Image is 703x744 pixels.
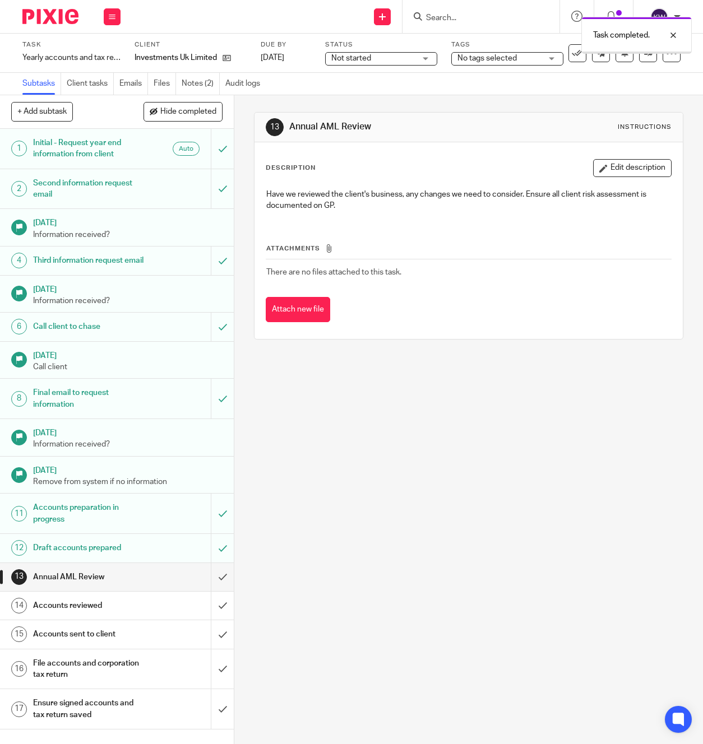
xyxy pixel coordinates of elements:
a: Notes (2) [182,73,220,95]
div: Auto [173,142,200,156]
label: Client [135,40,247,49]
a: Emails [119,73,148,95]
div: 13 [11,569,27,585]
label: Status [325,40,437,49]
h1: Accounts reviewed [33,597,144,614]
span: Attachments [266,245,320,252]
span: No tags selected [457,54,517,62]
p: Remove from system if no information [33,476,223,487]
h1: [DATE] [33,281,223,295]
span: Not started [331,54,371,62]
p: Investments Uk Limited [135,52,217,63]
h1: Annual AML Review [33,569,144,585]
a: Client tasks [67,73,114,95]
button: Hide completed [144,102,223,121]
div: 8 [11,391,27,407]
h1: Ensure signed accounts and tax return saved [33,695,144,723]
div: 1 [11,141,27,156]
p: Information received? [33,439,223,450]
img: svg%3E [650,8,668,26]
h1: Final email to request information [33,384,144,413]
div: 4 [11,253,27,268]
p: Call client [33,361,223,373]
h1: Second information request email [33,175,144,203]
div: 17 [11,701,27,717]
p: Task completed. [593,30,650,41]
h1: File accounts and corporation tax return [33,655,144,683]
div: 16 [11,661,27,677]
button: Attach new file [266,297,330,322]
a: Files [154,73,176,95]
div: 11 [11,506,27,522]
div: Instructions [618,123,672,132]
h1: [DATE] [33,215,223,229]
p: Have we reviewed the client's business, any changes we need to consider. Ensure all client risk a... [266,189,671,212]
h1: [DATE] [33,425,223,439]
div: 2 [11,181,27,197]
p: Information received? [33,295,223,306]
span: There are no files attached to this task. [266,268,401,276]
div: 15 [11,626,27,642]
h1: Initial - Request year end information from client [33,134,144,163]
h1: Draft accounts prepared [33,540,144,556]
img: Pixie [22,9,78,24]
div: Yearly accounts and tax return [22,52,121,63]
button: + Add subtask [11,102,73,121]
p: Information received? [33,229,223,240]
div: 14 [11,598,27,613]
h1: Call client to chase [33,318,144,335]
h1: [DATE] [33,462,223,476]
div: 12 [11,540,27,556]
button: Edit description [593,159,672,177]
label: Task [22,40,121,49]
h1: [DATE] [33,347,223,361]
label: Due by [261,40,311,49]
p: Description [266,164,316,173]
h1: Accounts sent to client [33,626,144,643]
span: [DATE] [261,54,284,62]
a: Audit logs [225,73,266,95]
div: 6 [11,319,27,334]
h1: Third information request email [33,252,144,269]
span: Hide completed [160,108,216,117]
a: Subtasks [22,73,61,95]
div: 13 [266,118,284,136]
h1: Accounts preparation in progress [33,499,144,528]
h1: Annual AML Review [289,121,492,133]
